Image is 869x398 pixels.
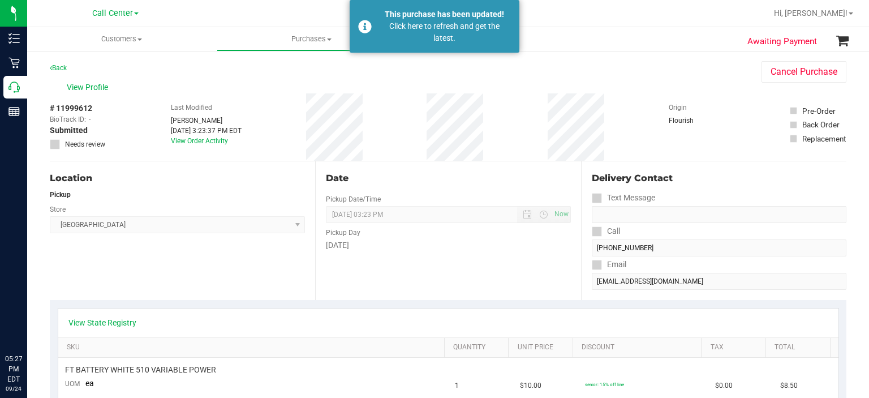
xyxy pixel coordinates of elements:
[171,126,242,136] div: [DATE] 3:23:37 PM EDT
[592,239,846,256] input: Format: (999) 999-9999
[67,343,440,352] a: SKU
[171,137,228,145] a: View Order Activity
[378,20,511,44] div: Click here to refresh and get the latest.
[217,34,406,44] span: Purchases
[5,384,22,393] p: 09/24
[455,380,459,391] span: 1
[585,382,624,387] span: senior: 15% off line
[775,343,825,352] a: Total
[50,102,92,114] span: # 11999612
[27,27,217,51] a: Customers
[50,114,86,125] span: BioTrack ID:
[378,8,511,20] div: This purchase has been updated!
[8,106,20,117] inline-svg: Reports
[592,190,655,206] label: Text Message
[65,380,80,388] span: UOM
[65,139,105,149] span: Needs review
[50,172,305,185] div: Location
[747,35,817,48] span: Awaiting Payment
[50,191,71,199] strong: Pickup
[715,380,733,391] span: $0.00
[65,365,216,375] span: FT BATTERY WHITE 510 VARIABLE POWER
[592,172,846,185] div: Delivery Contact
[780,380,798,391] span: $8.50
[518,343,569,352] a: Unit Price
[171,102,212,113] label: Last Modified
[50,204,66,215] label: Store
[11,307,45,341] iframe: Resource center
[5,354,22,384] p: 05:27 PM EDT
[8,82,20,93] inline-svg: Call Center
[711,343,762,352] a: Tax
[520,380,541,391] span: $10.00
[217,27,406,51] a: Purchases
[50,125,88,136] span: Submitted
[89,114,91,125] span: -
[67,82,112,93] span: View Profile
[85,379,94,388] span: ea
[326,172,570,185] div: Date
[592,206,846,223] input: Format: (999) 999-9999
[453,343,504,352] a: Quantity
[802,133,846,144] div: Replacement
[774,8,848,18] span: Hi, [PERSON_NAME]!
[762,61,846,83] button: Cancel Purchase
[592,223,620,239] label: Call
[669,115,725,126] div: Flourish
[8,33,20,44] inline-svg: Inventory
[326,194,381,204] label: Pickup Date/Time
[68,317,136,328] a: View State Registry
[802,105,836,117] div: Pre-Order
[669,102,687,113] label: Origin
[92,8,133,18] span: Call Center
[326,239,570,251] div: [DATE]
[326,228,360,238] label: Pickup Day
[27,34,217,44] span: Customers
[802,119,840,130] div: Back Order
[50,64,67,72] a: Back
[582,343,697,352] a: Discount
[171,115,242,126] div: [PERSON_NAME]
[33,306,47,319] iframe: Resource center unread badge
[592,256,626,273] label: Email
[8,57,20,69] inline-svg: Retail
